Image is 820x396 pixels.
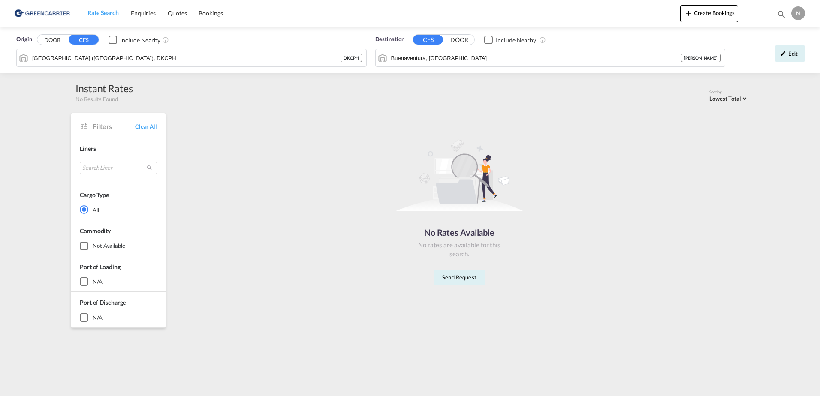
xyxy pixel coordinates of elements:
span: Commodity [80,227,111,234]
button: Send Request [434,270,485,285]
span: Lowest Total [709,95,741,102]
span: Clear All [135,123,157,130]
md-icon: Unchecked: Ignores neighbouring ports when fetching rates.Checked : Includes neighbouring ports w... [162,36,169,43]
md-radio-button: All [80,205,157,214]
div: N/A [93,314,102,321]
div: N/A [93,278,102,285]
div: Instant Rates [75,81,133,95]
md-input-container: Copenhagen (Kobenhavn), DKCPH [17,49,366,66]
span: Bookings [199,9,223,17]
span: Rate Search [87,9,119,16]
div: N [791,6,805,20]
button: CFS [69,35,99,45]
div: Cargo Type [80,191,109,199]
span: Port of Loading [80,263,121,270]
md-input-container: Buenaventura, COBUN [376,49,725,66]
span: Enquiries [131,9,156,17]
div: not available [93,242,125,249]
button: icon-plus 400-fgCreate Bookings [680,5,738,22]
button: DOOR [444,35,474,45]
span: Destination [375,35,404,44]
button: CFS [413,35,443,45]
span: Port of Discharge [80,299,126,306]
div: [PERSON_NAME] [681,54,721,62]
md-icon: icon-plus 400-fg [684,8,694,18]
md-checkbox: Checkbox No Ink [484,35,536,44]
input: Search by Port [391,51,681,64]
button: DOOR [37,35,67,45]
div: Include Nearby [496,36,536,45]
span: Liners [80,145,96,152]
div: No Rates Available [416,226,502,238]
img: norateimg.svg [395,139,524,212]
md-select: Select: Lowest Total [709,93,749,103]
span: Filters [93,122,135,131]
div: icon-pencilEdit [775,45,805,62]
md-icon: icon-pencil [780,51,786,57]
md-icon: Unchecked: Ignores neighbouring ports when fetching rates.Checked : Includes neighbouring ports w... [539,36,546,43]
div: icon-magnify [777,9,786,22]
input: Search by Port [32,51,341,64]
div: Sort by [709,90,749,95]
span: Quotes [168,9,187,17]
div: No rates are available for this search. [416,240,502,258]
md-checkbox: N/A [80,277,157,286]
span: Origin [16,35,32,44]
div: DKCPH [341,54,362,62]
md-checkbox: Checkbox No Ink [109,35,160,44]
md-checkbox: N/A [80,313,157,322]
div: Include Nearby [120,36,160,45]
img: b0b18ec08afe11efb1d4932555f5f09d.png [13,4,71,23]
span: No Results Found [75,95,118,103]
md-icon: icon-magnify [777,9,786,19]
